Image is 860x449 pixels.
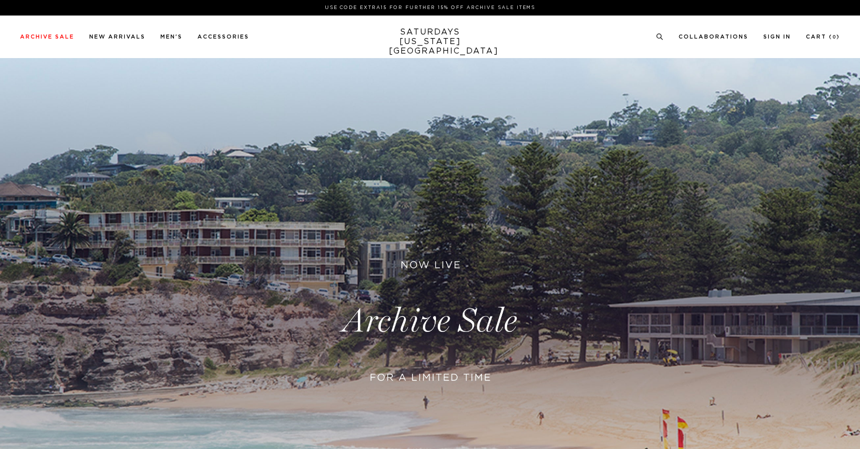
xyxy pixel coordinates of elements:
a: New Arrivals [89,34,145,40]
a: SATURDAYS[US_STATE][GEOGRAPHIC_DATA] [389,28,472,56]
a: Archive Sale [20,34,74,40]
a: Accessories [197,34,249,40]
a: Sign In [763,34,791,40]
a: Cart (0) [806,34,840,40]
p: Use Code EXTRA15 for Further 15% Off Archive Sale Items [24,4,836,12]
small: 0 [832,35,836,40]
a: Collaborations [679,34,748,40]
a: Men's [160,34,182,40]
